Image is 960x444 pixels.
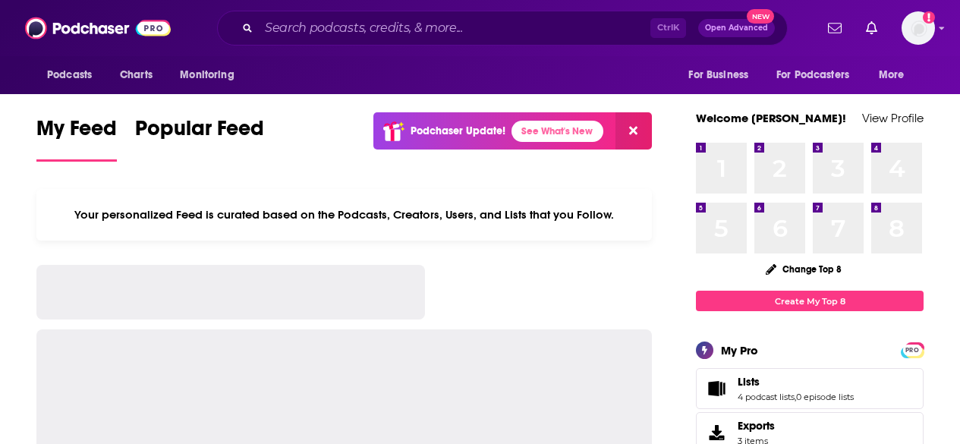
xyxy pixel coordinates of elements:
button: open menu [169,61,253,90]
input: Search podcasts, credits, & more... [259,16,650,40]
div: Your personalized Feed is curated based on the Podcasts, Creators, Users, and Lists that you Follow. [36,189,652,241]
div: My Pro [721,343,758,357]
span: Monitoring [180,65,234,86]
a: Charts [110,61,162,90]
span: For Podcasters [776,65,849,86]
span: For Business [688,65,748,86]
button: Change Top 8 [757,260,851,279]
button: open menu [868,61,924,90]
span: Lists [696,368,924,409]
a: See What's New [511,121,603,142]
svg: Add a profile image [923,11,935,24]
span: Podcasts [47,65,92,86]
button: Show profile menu [902,11,935,45]
span: My Feed [36,115,117,150]
span: Charts [120,65,153,86]
a: 4 podcast lists [738,392,795,402]
a: Lists [701,378,732,399]
span: Exports [738,419,775,433]
div: Search podcasts, credits, & more... [217,11,788,46]
img: Podchaser - Follow, Share and Rate Podcasts [25,14,171,43]
button: open menu [36,61,112,90]
button: open menu [678,61,767,90]
span: Popular Feed [135,115,264,150]
a: 0 episode lists [796,392,854,402]
a: Popular Feed [135,115,264,162]
span: PRO [903,345,921,356]
span: Lists [738,375,760,389]
a: Show notifications dropdown [860,15,883,41]
a: My Feed [36,115,117,162]
a: PRO [903,344,921,355]
span: Ctrl K [650,18,686,38]
img: User Profile [902,11,935,45]
a: Lists [738,375,854,389]
span: More [879,65,905,86]
span: Exports [701,422,732,443]
span: Open Advanced [705,24,768,32]
a: Welcome [PERSON_NAME]! [696,111,846,125]
button: Open AdvancedNew [698,19,775,37]
p: Podchaser Update! [411,124,505,137]
button: open menu [766,61,871,90]
a: Show notifications dropdown [822,15,848,41]
a: Create My Top 8 [696,291,924,311]
span: New [747,9,774,24]
span: Logged in as MattieVG [902,11,935,45]
a: View Profile [862,111,924,125]
span: , [795,392,796,402]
